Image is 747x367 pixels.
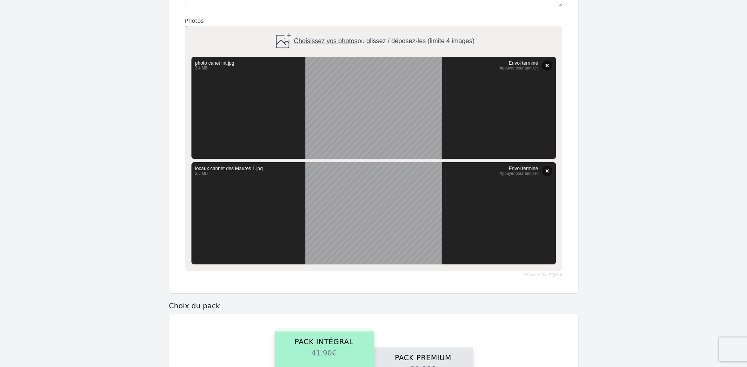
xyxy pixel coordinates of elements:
[524,273,562,277] a: Powered by PQINA
[284,331,364,347] h1: Pack Intégral
[273,32,474,51] div: ou glissez / déposez-les (limite 4 images)
[185,17,562,25] label: Photos
[294,38,357,45] span: Choisissez vos photos
[383,347,463,363] h1: Pack Premium
[169,301,578,311] h3: Choix du pack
